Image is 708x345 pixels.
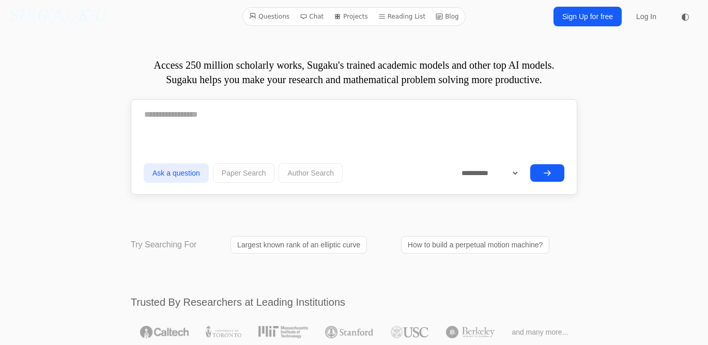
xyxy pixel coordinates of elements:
button: Author Search [279,163,343,183]
i: /K·U [70,9,105,24]
img: USC [391,326,428,338]
button: Ask a question [144,163,209,183]
i: SU\G [8,9,48,24]
img: UC Berkeley [446,326,495,338]
img: Stanford [325,326,373,338]
span: and many more... [512,327,568,337]
a: Chat [296,10,328,23]
p: Try Searching For [131,239,196,251]
img: MIT [258,326,307,338]
a: Blog [432,10,463,23]
a: Log In [630,7,663,26]
button: ◐ [675,6,696,27]
span: ◐ [681,12,689,21]
img: Caltech [140,326,189,338]
a: Questions [245,10,294,23]
img: University of Toronto [206,326,241,338]
button: Paper Search [213,163,275,183]
h2: Trusted By Researchers at Leading Institutions [131,295,577,309]
a: Largest known rank of an elliptic curve [230,236,367,254]
a: Projects [330,10,372,23]
a: SU\G(𝔸)/K·U [8,7,105,26]
a: Reading List [374,10,430,23]
a: Sign Up for free [553,7,622,26]
p: Access 250 million scholarly works, Sugaku's trained academic models and other top AI models. Sug... [131,58,577,87]
a: How to build a perpetual motion machine? [401,236,550,254]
